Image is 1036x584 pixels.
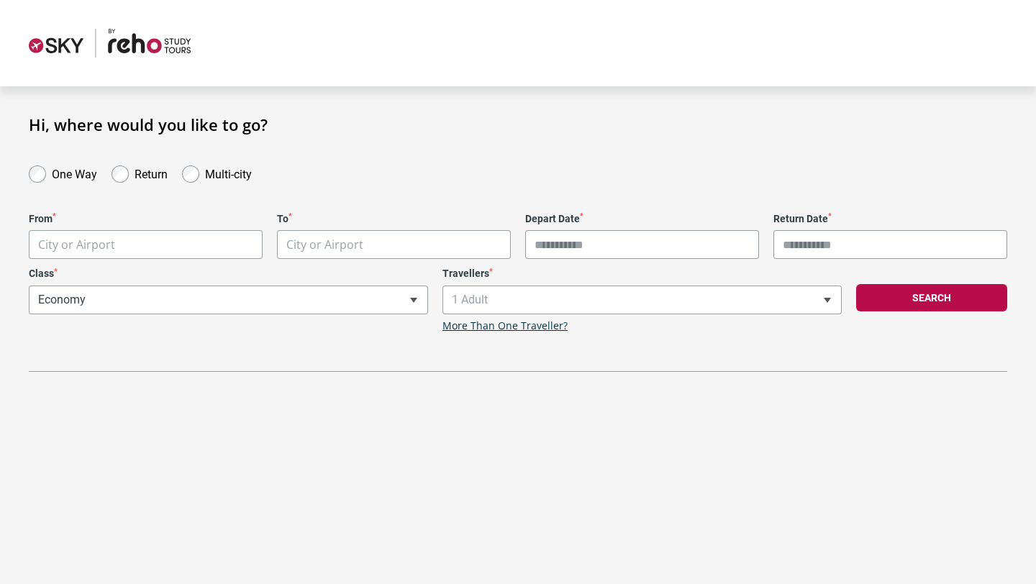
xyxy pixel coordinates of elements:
label: One Way [52,164,97,181]
label: From [29,213,263,225]
label: Class [29,268,428,280]
span: Economy [29,286,428,314]
span: Economy [29,286,427,314]
label: To [277,213,511,225]
span: City or Airport [277,230,511,259]
label: Depart Date [525,213,759,225]
span: 1 Adult [443,286,841,314]
span: City or Airport [38,237,115,252]
span: 1 Adult [442,286,842,314]
label: Return [135,164,168,181]
a: More Than One Traveller? [442,320,568,332]
label: Travellers [442,268,842,280]
span: City or Airport [286,237,363,252]
button: Search [856,284,1007,311]
h1: Hi, where would you like to go? [29,115,1007,134]
label: Return Date [773,213,1007,225]
label: Multi-city [205,164,252,181]
span: City or Airport [278,231,510,259]
span: City or Airport [29,230,263,259]
span: City or Airport [29,231,262,259]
